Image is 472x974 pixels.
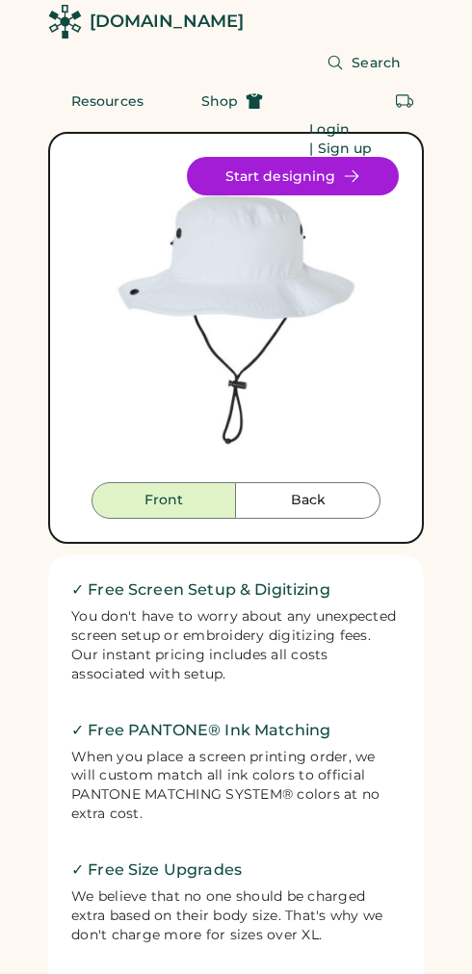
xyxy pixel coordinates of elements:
[71,887,401,945] div: We believe that no one should be charged extra based on their body size. That's why we don't char...
[90,10,244,34] div: [DOMAIN_NAME]
[71,859,401,882] h2: ✓ Free Size Upgrades
[71,719,401,742] h2: ✓ Free PANTONE® Ink Matching
[71,607,401,684] div: You don't have to worry about any unexpected screen setup or embroidery digitizing fees. Our inst...
[48,82,167,120] button: Resources
[178,82,286,120] button: Shop
[71,578,401,602] h2: ✓ Free Screen Setup & Digitizing
[71,748,401,825] div: When you place a screen printing order, we will custom match all ink colors to official PANTONE M...
[309,120,350,140] div: Login
[303,43,424,82] button: Search
[309,140,372,159] div: | Sign up
[73,157,399,482] div: CFB Style Image
[352,56,401,69] span: Search
[385,82,424,120] button: Retrieve an order
[187,157,399,195] button: Start designing
[73,157,399,482] img: CFB - White Front Image
[236,482,380,519] button: Back
[48,5,82,38] img: Rendered Logo - Screens
[92,482,236,519] button: Front
[201,94,238,108] span: Shop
